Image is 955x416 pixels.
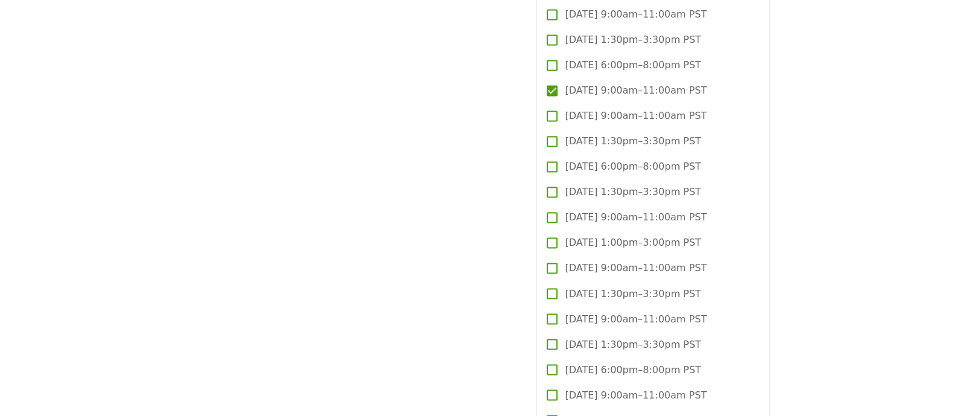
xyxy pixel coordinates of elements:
span: [DATE] 1:00pm–3:00pm PST [565,235,701,250]
span: [DATE] 1:30pm–3:30pm PST [565,33,701,47]
span: [DATE] 9:00am–11:00am PST [565,312,707,326]
span: [DATE] 6:00pm–8:00pm PST [565,58,701,72]
span: [DATE] 9:00am–11:00am PST [565,109,707,123]
span: [DATE] 1:30pm–3:30pm PST [565,337,701,351]
span: [DATE] 1:30pm–3:30pm PST [565,134,701,149]
span: [DATE] 6:00pm–8:00pm PST [565,159,701,174]
span: [DATE] 9:00am–11:00am PST [565,261,707,275]
span: [DATE] 9:00am–11:00am PST [565,83,707,98]
span: [DATE] 1:30pm–3:30pm PST [565,286,701,301]
span: [DATE] 6:00pm–8:00pm PST [565,362,701,377]
span: [DATE] 1:30pm–3:30pm PST [565,185,701,199]
span: [DATE] 9:00am–11:00am PST [565,388,707,402]
span: [DATE] 9:00am–11:00am PST [565,7,707,22]
span: [DATE] 9:00am–11:00am PST [565,210,707,225]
